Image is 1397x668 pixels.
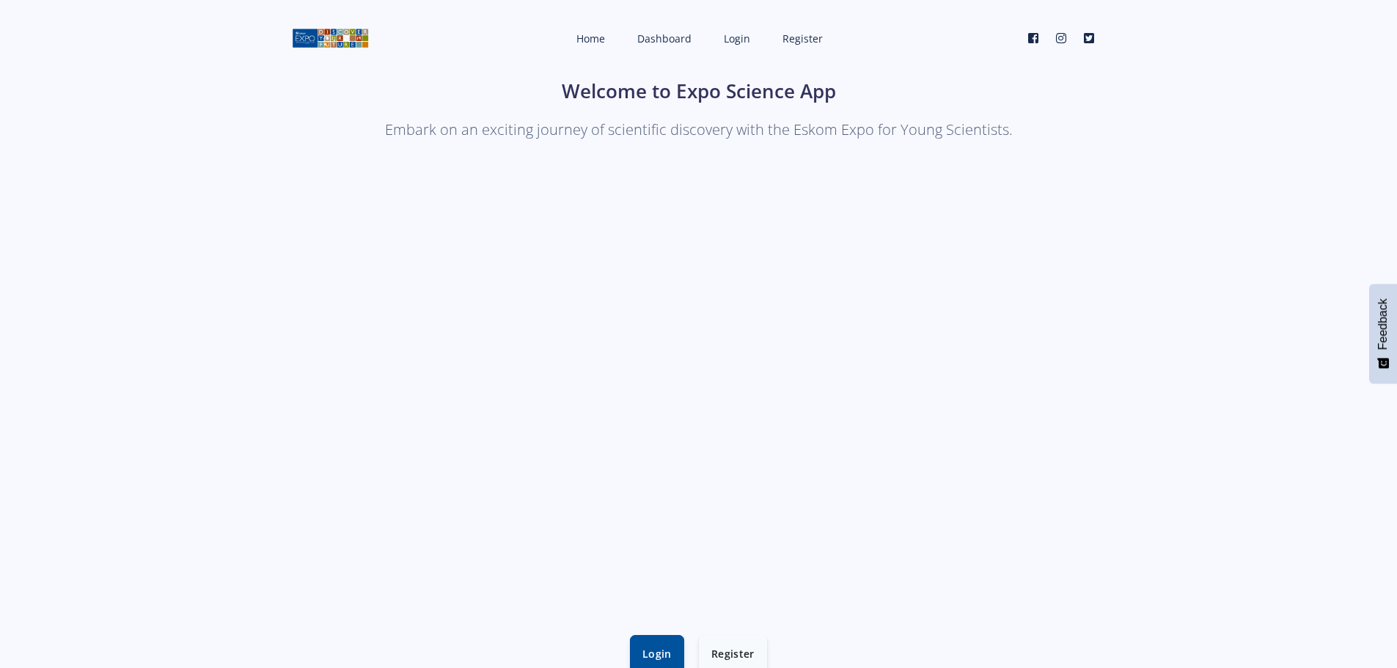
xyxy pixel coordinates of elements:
span: Register [782,32,823,45]
iframe: YouTube video player [292,160,1106,617]
p: Embark on an exciting journey of scientific discovery with the Eskom Expo for Young Scientists. [292,117,1106,142]
a: Login [709,19,762,58]
span: Dashboard [637,32,692,45]
a: Home [562,19,617,58]
a: Dashboard [623,19,703,58]
span: Login [724,32,750,45]
button: Feedback - Show survey [1369,284,1397,383]
span: Home [576,32,605,45]
span: Feedback [1376,298,1390,350]
img: logo01.png [292,27,369,49]
h1: Welcome to Expo Science App [292,77,1106,106]
a: Register [768,19,835,58]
